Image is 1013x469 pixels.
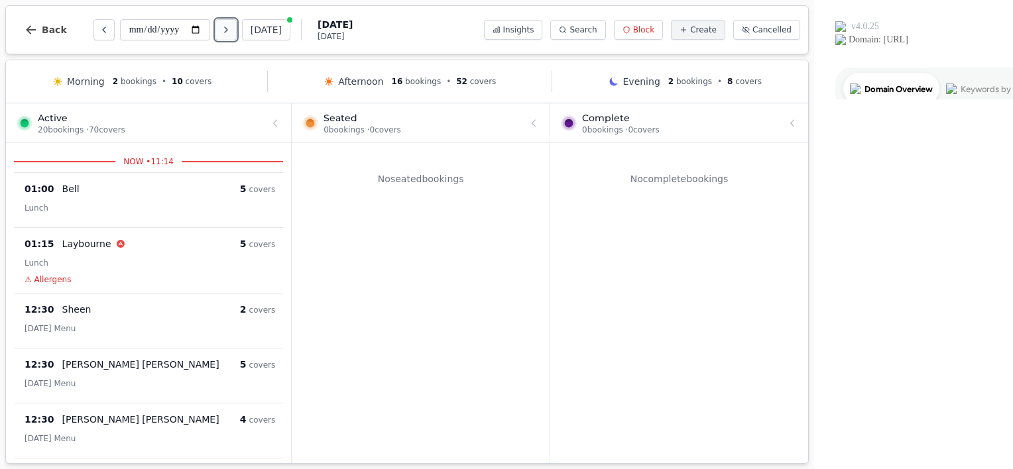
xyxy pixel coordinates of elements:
[34,34,94,45] div: Domain: [URL]
[614,20,663,40] button: Block
[300,172,542,185] p: No seated bookings
[115,156,182,167] span: NOW • 11:14
[215,19,237,40] button: Next day
[735,77,762,86] span: covers
[484,20,543,40] button: Insights
[240,304,247,315] span: 2
[338,75,383,88] span: Afternoon
[25,274,71,285] span: ⚠ Allergens
[42,25,67,34] span: Back
[25,434,76,443] span: [DATE] Menu
[62,413,219,426] p: [PERSON_NAME] [PERSON_NAME]
[318,31,353,42] span: [DATE]
[25,203,48,213] span: Lunch
[62,303,91,316] p: Sheen
[21,21,32,32] img: logo_orange.svg
[25,413,54,426] span: 12:30
[14,14,78,46] button: Back
[186,77,212,86] span: covers
[249,240,276,249] span: covers
[668,77,674,86] span: 2
[446,76,451,87] span: •
[249,415,276,425] span: covers
[503,25,534,35] span: Insights
[25,182,54,195] span: 01:00
[113,77,118,86] span: 2
[727,77,733,86] span: 8
[550,20,605,40] button: Search
[717,76,722,87] span: •
[633,25,654,35] span: Block
[62,358,219,371] p: [PERSON_NAME] [PERSON_NAME]
[67,75,105,88] span: Morning
[172,77,183,86] span: 10
[93,19,115,40] button: Previous day
[121,77,156,86] span: bookings
[147,85,223,93] div: Keywords by Traffic
[623,75,660,88] span: Evening
[25,358,54,371] span: 12:30
[240,238,247,249] span: 5
[25,303,54,316] span: 12:30
[62,182,80,195] p: Bell
[62,237,111,250] p: Laybourne
[50,85,119,93] div: Domain Overview
[240,414,247,425] span: 4
[249,360,276,370] span: covers
[690,25,717,35] span: Create
[671,20,725,40] button: Create
[25,324,76,333] span: [DATE] Menu
[569,25,597,35] span: Search
[470,77,497,86] span: covers
[249,305,276,315] span: covers
[25,379,76,388] span: [DATE] Menu
[162,76,166,87] span: •
[117,240,125,248] svg: Allergens: gluten
[405,77,441,86] span: bookings
[733,20,800,40] button: Cancelled
[36,83,46,94] img: tab_domain_overview_orange.svg
[21,34,32,45] img: website_grey.svg
[240,183,247,194] span: 5
[392,77,403,86] span: 16
[242,19,290,40] button: [DATE]
[37,21,65,32] div: v 4.0.25
[249,185,276,194] span: covers
[456,77,467,86] span: 52
[132,83,143,94] img: tab_keywords_by_traffic_grey.svg
[25,237,54,250] span: 01:15
[240,359,247,370] span: 5
[752,25,792,35] span: Cancelled
[25,258,48,268] span: Lunch
[318,18,353,31] span: [DATE]
[558,172,800,185] p: No complete bookings
[676,77,712,86] span: bookings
